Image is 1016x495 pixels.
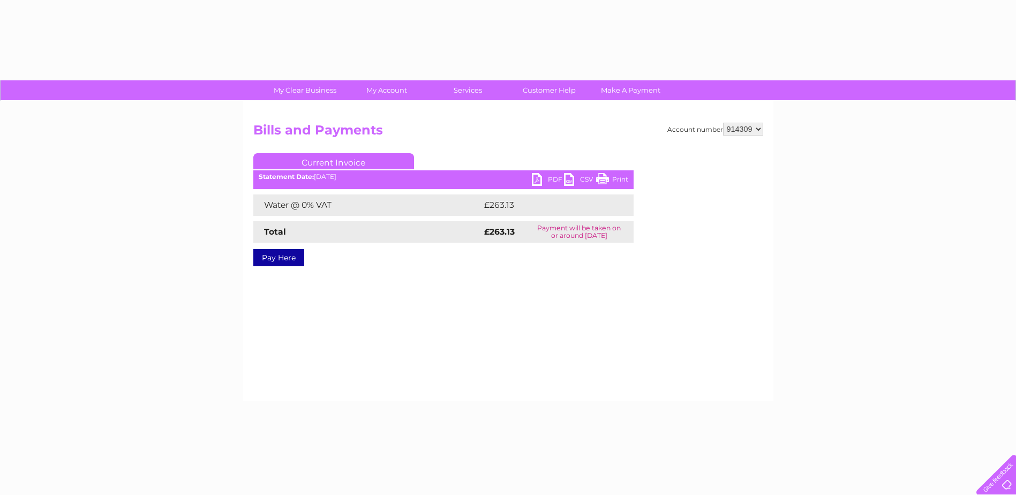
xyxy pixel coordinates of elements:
td: £263.13 [481,194,614,216]
a: My Clear Business [261,80,349,100]
a: Current Invoice [253,153,414,169]
a: Customer Help [505,80,593,100]
a: CSV [564,173,596,189]
h2: Bills and Payments [253,123,763,143]
td: Payment will be taken on or around [DATE] [525,221,633,243]
div: Account number [667,123,763,136]
td: Water @ 0% VAT [253,194,481,216]
strong: Total [264,227,286,237]
b: Statement Date: [259,172,314,181]
a: Pay Here [253,249,304,266]
a: Print [596,173,628,189]
a: Services [424,80,512,100]
strong: £263.13 [484,227,515,237]
a: Make A Payment [586,80,675,100]
a: My Account [342,80,431,100]
div: [DATE] [253,173,634,181]
a: PDF [532,173,564,189]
